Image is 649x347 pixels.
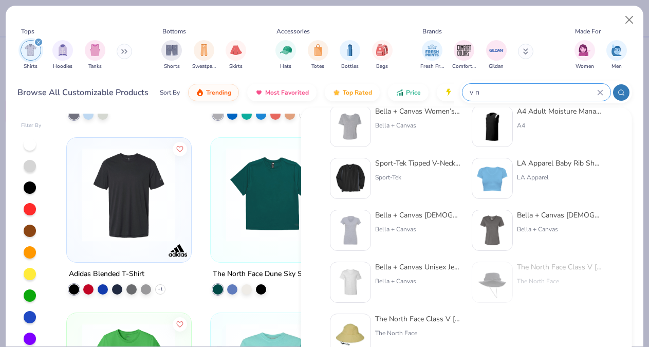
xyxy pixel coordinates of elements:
span: Sweatpants [192,63,216,70]
span: Trending [206,88,231,97]
div: filter for Comfort Colors [452,40,476,70]
div: filter for Tanks [85,40,105,70]
img: Shirts Image [25,44,36,56]
img: 9502ceb5-dc5a-4d19-98fb-5138e410107a [335,214,366,246]
img: 4efe2968-a4a9-4c07-a2d1-c4a13c4b5620 [221,148,324,242]
div: A4 Adult Moisture Management [PERSON_NAME] Muscle Shirt [517,106,603,117]
div: The North Face [517,277,603,286]
button: filter button [192,40,216,70]
img: Tanks Image [89,44,101,56]
span: Fresh Prints [420,63,444,70]
button: filter button [340,40,360,70]
button: Trending [188,84,239,101]
div: Bella + Canvas [375,225,461,234]
button: Like [173,317,187,331]
div: Bottoms [162,27,186,36]
button: filter button [486,40,507,70]
img: TopRated.gif [332,88,341,97]
img: Hats Image [280,44,292,56]
img: 5e76d22b-7337-465d-bfe1-0eb738f006da [77,148,180,242]
img: most_fav.gif [255,88,263,97]
div: The North Face [375,328,461,338]
button: filter button [275,40,296,70]
div: filter for Bottles [340,40,360,70]
img: dc5176e4-8eb4-4fe3-b73a-6012ddd0f787 [335,266,366,298]
div: Bella + Canvas Women’s Slouchy V-Neck Tee [375,106,461,117]
span: Skirts [229,63,243,70]
div: Bella + Canvas [375,277,461,286]
span: Comfort Colors [452,63,476,70]
img: Women Image [579,44,590,56]
div: filter for Gildan [486,40,507,70]
div: filter for Hats [275,40,296,70]
img: Sweatpants Image [198,44,210,56]
span: Most Favorited [265,88,309,97]
div: filter for Bags [372,40,393,70]
img: Adidas logo [168,240,188,260]
div: Filter By [21,122,42,130]
span: Hats [280,63,291,70]
div: Sort By [160,88,180,97]
span: Women [576,63,594,70]
span: Tanks [88,63,102,70]
span: + 1 [158,286,163,292]
div: Bella + Canvas [375,121,461,130]
img: Skirts Image [230,44,242,56]
button: Most Favorited [247,84,317,101]
img: Hoodies Image [57,44,68,56]
div: filter for Women [574,40,595,70]
img: Men Image [611,44,622,56]
img: 3b4b787a-648a-437c-ae8b-1e7122f64e98 [476,111,508,142]
div: Made For [575,27,601,36]
img: Bottles Image [344,44,356,56]
div: filter for Skirts [226,40,246,70]
div: filter for Totes [308,40,328,70]
img: flash.gif [444,88,453,97]
img: 5ac0df59-ccb7-4c89-8761-46c6cba0701e [476,214,508,246]
button: Price [388,84,429,101]
span: Bags [376,63,388,70]
div: Brands [422,27,442,36]
div: filter for Shorts [161,40,182,70]
button: filter button [452,40,476,70]
img: Shorts Image [166,44,178,56]
img: Totes Image [312,44,324,56]
img: f281a532-2361-4c0e-9c3d-46ed714c96ac [335,111,366,142]
img: b0ca8c2d-52c5-4bfb-9741-d3e66161185d [335,162,366,194]
img: trending.gif [196,88,204,97]
div: filter for Hoodies [52,40,73,70]
div: filter for Shirts [21,40,41,70]
div: The North Face Dune Sky Short-Sleeve Shirt - Women's [213,267,333,280]
img: ba4e5fff-0b17-4462-9db7-08323a996b86 [476,162,508,194]
div: Bella + Canvas [517,225,603,234]
span: Shirts [24,63,38,70]
div: The North Face Class V [PERSON_NAME] [517,262,603,272]
button: Like [173,141,187,156]
button: filter button [372,40,393,70]
div: Adidas Blended T-Shirt [69,267,144,280]
button: filter button [52,40,73,70]
button: filter button [420,40,444,70]
button: filter button [21,40,41,70]
button: filter button [226,40,246,70]
img: Comfort Colors Image [456,43,472,58]
button: filter button [308,40,328,70]
div: Bella + Canvas Unisex Jersey Short-Sleeve V-Neck T-Shirt [375,262,461,272]
div: LA Apparel Baby Rib Short Sleeve V-Neck [517,158,603,169]
img: Gildan Image [489,43,504,58]
div: The North Face Class V [PERSON_NAME] Hat - Women's [375,314,461,324]
div: Sport-Tek Tipped V-Neck Raglan Wind Shirt [375,158,461,169]
div: Bella + Canvas [DEMOGRAPHIC_DATA]' Relaxed Jersey V-Neck T-Shirt [517,210,603,221]
div: LA Apparel [517,173,603,182]
img: Fresh Prints Image [424,43,440,58]
button: filter button [574,40,595,70]
span: Top Rated [343,88,372,97]
button: Close [620,10,639,30]
span: Hoodies [53,63,72,70]
div: Accessories [276,27,310,36]
span: Gildan [489,63,504,70]
img: Bags Image [376,44,387,56]
span: Bottles [341,63,359,70]
div: Sport-Tek [375,173,461,182]
div: Browse All Customizable Products [17,86,149,99]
